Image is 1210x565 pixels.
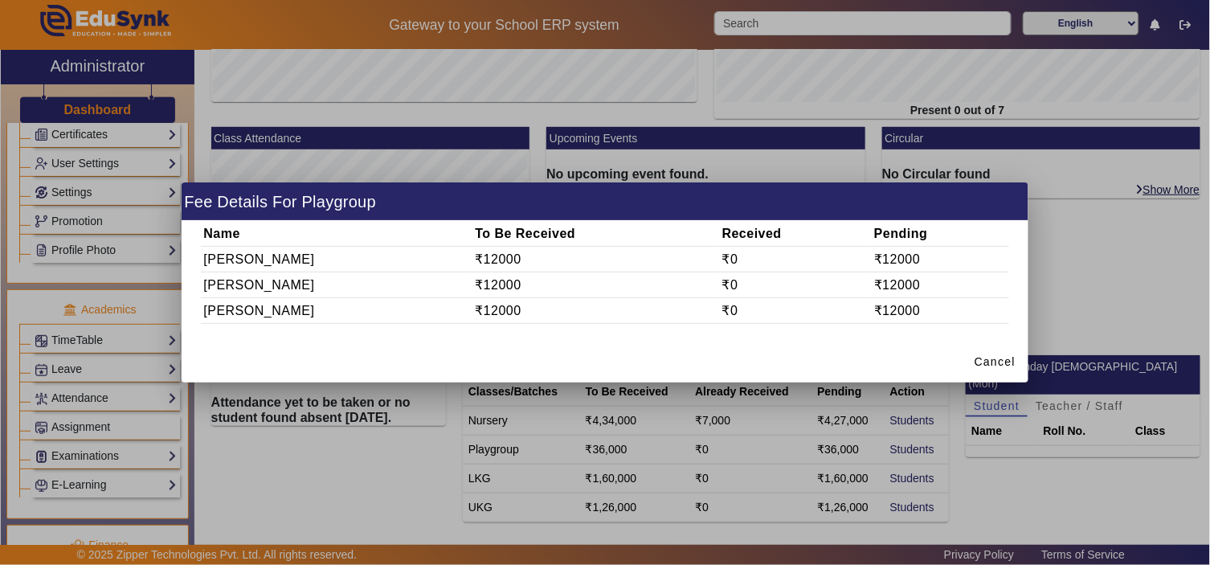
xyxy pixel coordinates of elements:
[472,298,719,324] td: ₹12000
[719,298,871,324] td: ₹0
[872,247,1010,272] td: ₹12000
[472,221,719,247] th: To Be Received
[201,272,472,298] td: [PERSON_NAME]
[719,272,871,298] td: ₹0
[968,347,1022,376] button: Cancel
[201,247,472,272] td: [PERSON_NAME]
[182,182,1028,220] h1: Fee Details For Playgroup
[472,272,719,298] td: ₹12000
[201,298,472,324] td: [PERSON_NAME]
[472,247,719,272] td: ₹12000
[872,221,1010,247] th: Pending
[872,298,1010,324] td: ₹12000
[975,354,1016,371] span: Cancel
[719,221,871,247] th: Received
[201,221,472,247] th: Name
[872,272,1010,298] td: ₹12000
[719,247,871,272] td: ₹0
